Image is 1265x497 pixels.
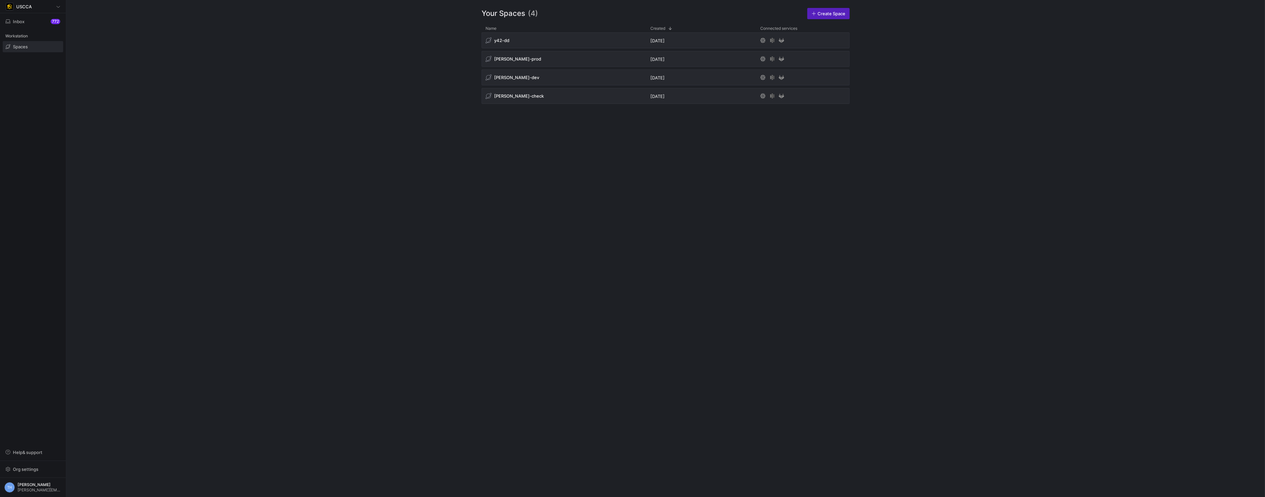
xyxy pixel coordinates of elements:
span: Create Space [818,11,845,16]
span: Spaces [13,44,28,49]
div: 772 [51,19,60,24]
span: Your Spaces [482,8,525,19]
span: y42-dd [494,38,509,43]
span: [PERSON_NAME]-prod [494,56,541,62]
button: TH[PERSON_NAME][PERSON_NAME][EMAIL_ADDRESS][DOMAIN_NAME] [3,480,63,494]
span: [DATE] [650,75,665,80]
span: [DATE] [650,38,665,43]
span: [PERSON_NAME]-dev [494,75,539,80]
span: [PERSON_NAME] [18,482,62,487]
div: Press SPACE to select this row. [482,51,850,69]
div: Press SPACE to select this row. [482,69,850,88]
div: Press SPACE to select this row. [482,32,850,51]
button: Help& support [3,447,63,458]
a: Create Space [807,8,850,19]
span: Org settings [13,467,38,472]
span: Name [486,26,496,31]
span: (4) [528,8,538,19]
div: Workstation [3,31,63,41]
span: [PERSON_NAME]-check [494,93,544,99]
div: Press SPACE to select this row. [482,88,850,107]
span: Connected services [760,26,797,31]
a: Spaces [3,41,63,52]
button: Inbox772 [3,16,63,27]
span: USCCA [16,4,32,9]
span: [PERSON_NAME][EMAIL_ADDRESS][DOMAIN_NAME] [18,488,62,492]
div: TH [4,482,15,493]
button: Org settings [3,464,63,475]
span: Help & support [13,450,42,455]
span: Created [650,26,665,31]
img: https://storage.googleapis.com/y42-prod-data-exchange/images/uAsz27BndGEK0hZWDFeOjoxA7jCwgK9jE472... [6,3,13,10]
span: [DATE] [650,94,665,99]
span: [DATE] [650,57,665,62]
span: Inbox [13,19,24,24]
a: Org settings [3,467,63,473]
